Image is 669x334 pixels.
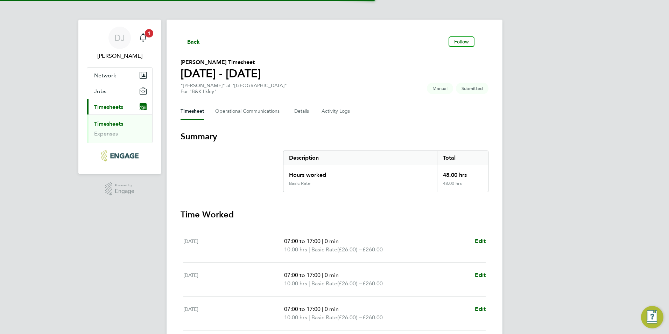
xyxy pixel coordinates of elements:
span: Basic Rate [311,313,337,322]
button: Jobs [87,83,152,99]
span: 10.00 hrs [284,280,307,287]
div: 48.00 hrs [437,181,488,192]
div: Total [437,151,488,165]
span: Edit [475,238,486,244]
span: Basic Rate [311,245,337,254]
span: 0 min [325,272,339,278]
a: Edit [475,237,486,245]
span: Jobs [94,88,106,95]
span: | [322,306,323,312]
button: Details [294,103,310,120]
a: 1 [136,27,150,49]
div: Hours worked [283,165,437,181]
span: | [309,246,310,253]
div: For "B&K Ilkley" [181,89,287,95]
a: Timesheets [94,120,123,127]
span: Basic Rate [311,279,337,288]
span: £260.00 [362,314,383,321]
span: 0 min [325,238,339,244]
span: 07:00 to 17:00 [284,272,321,278]
span: 10.00 hrs [284,246,307,253]
span: Timesheets [94,104,123,110]
span: | [309,280,310,287]
div: Timesheets [87,114,152,143]
span: Engage [115,188,134,194]
div: [DATE] [183,271,284,288]
span: (£26.00) = [337,314,362,321]
div: Summary [283,151,488,192]
span: 07:00 to 17:00 [284,238,321,244]
span: | [322,272,323,278]
span: | [322,238,323,244]
button: Timesheets Menu [477,40,488,43]
a: Go to home page [87,150,153,161]
div: Description [283,151,437,165]
button: Timesheet [181,103,204,120]
img: bandk-logo-retina.png [101,150,138,161]
span: DJ [114,33,125,42]
a: Expenses [94,130,118,137]
span: Daryl Jackson [87,52,153,60]
span: 10.00 hrs [284,314,307,321]
a: Edit [475,271,486,279]
button: Network [87,68,152,83]
button: Timesheets [87,99,152,114]
div: "[PERSON_NAME]" at "[GEOGRAPHIC_DATA]" [181,83,287,95]
button: Engage Resource Center [641,306,663,328]
span: Network [94,72,116,79]
span: (£26.00) = [337,246,362,253]
button: Operational Communications [215,103,283,120]
span: Follow [454,39,469,45]
span: (£26.00) = [337,280,362,287]
span: | [309,314,310,321]
button: Back [181,37,200,46]
a: Powered byEngage [105,182,135,196]
div: [DATE] [183,237,284,254]
div: [DATE] [183,305,284,322]
h3: Summary [181,131,488,142]
span: £260.00 [362,280,383,287]
h2: [PERSON_NAME] Timesheet [181,58,261,67]
a: DJ[PERSON_NAME] [87,27,153,60]
button: Follow [449,36,474,47]
div: Basic Rate [289,181,310,186]
span: Powered by [115,182,134,188]
span: Back [187,38,200,46]
span: 0 min [325,306,339,312]
span: 07:00 to 17:00 [284,306,321,312]
span: Edit [475,306,486,312]
span: Edit [475,272,486,278]
div: 48.00 hrs [437,165,488,181]
a: Edit [475,305,486,313]
h1: [DATE] - [DATE] [181,67,261,81]
nav: Main navigation [78,20,161,174]
span: This timesheet is Submitted. [456,83,488,94]
h3: Time Worked [181,209,488,220]
button: Activity Logs [322,103,351,120]
span: This timesheet was manually created. [427,83,453,94]
span: 1 [145,29,153,37]
span: £260.00 [362,246,383,253]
